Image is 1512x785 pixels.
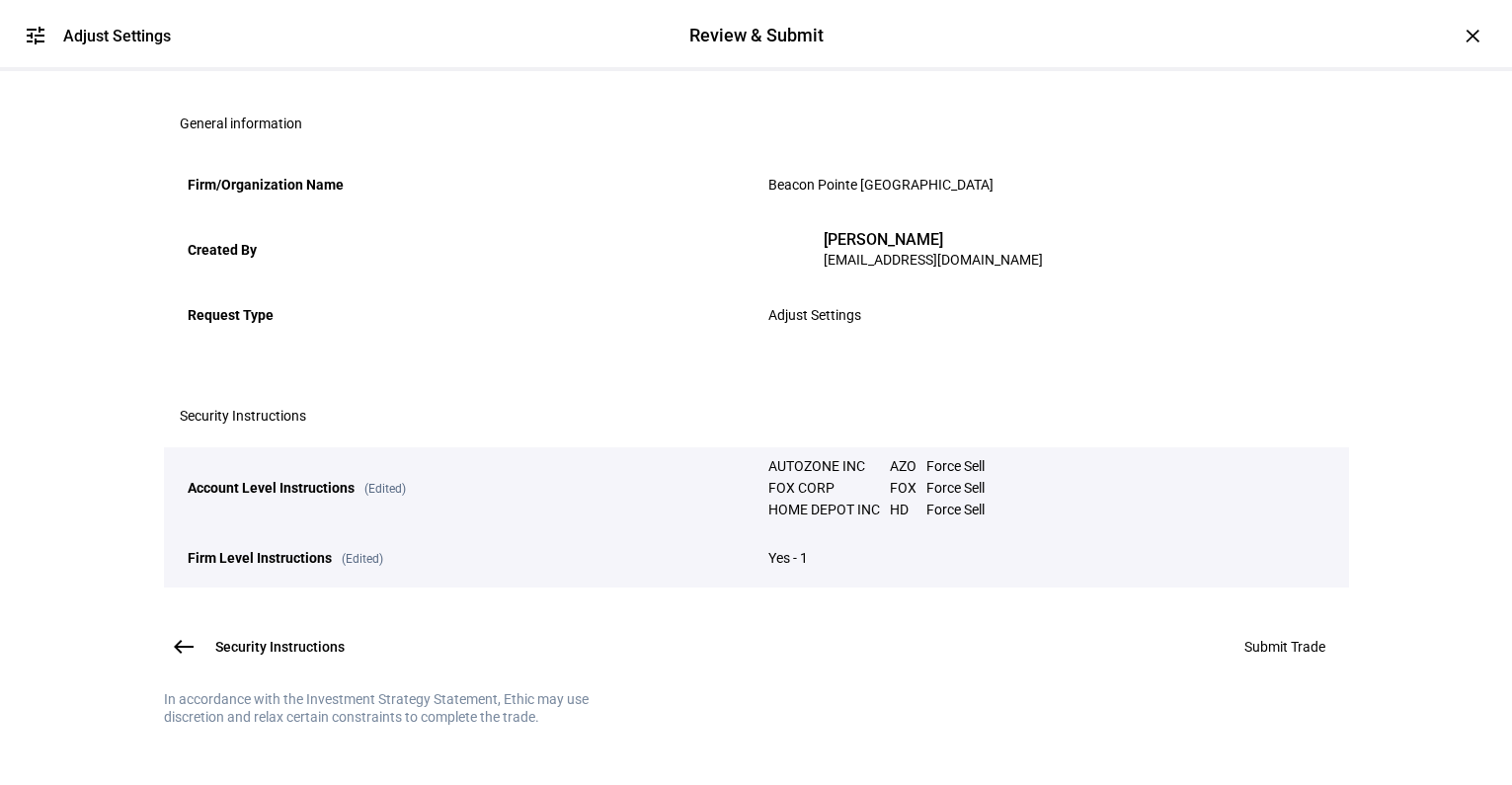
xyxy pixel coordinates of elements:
[188,234,745,266] div: Created By
[215,637,345,657] span: Security Instructions
[1244,639,1325,655] span: Submit Trade
[890,499,926,520] td: HD
[188,542,745,574] div: Firm Level Instructions
[180,116,302,131] h3: General information
[768,307,861,323] span: Adjust Settings
[768,499,890,520] td: HOME DEPOT INC
[164,627,368,667] button: Security Instructions
[355,482,406,496] span: (Edited)
[180,408,306,424] h3: Security Instructions
[188,169,745,200] div: Firm/Organization Name
[172,635,196,659] mat-icon: west
[926,477,985,499] td: Force Sell
[24,24,47,47] mat-icon: tune
[926,499,985,520] td: Force Sell
[890,477,926,499] td: FOX
[768,177,994,193] span: Beacon Pointe [GEOGRAPHIC_DATA]
[63,27,171,45] div: Adjust Settings
[332,552,383,566] span: (Edited)
[188,472,745,504] div: Account Level Instructions
[890,455,926,477] td: AZO
[1457,20,1488,51] div: ×
[768,230,808,270] div: LW
[926,455,985,477] td: Force Sell
[164,690,638,726] div: In accordance with the Investment Strategy Statement, Ethic may use discretion and relax certain ...
[768,550,808,566] span: Yes - 1
[188,299,745,331] div: Request Type
[768,455,890,477] td: AUTOZONE INC
[1221,627,1349,667] button: Submit Trade
[689,23,824,48] div: Review & Submit
[768,477,890,499] td: FOX CORP
[824,250,1043,270] div: [EMAIL_ADDRESS][DOMAIN_NAME]
[824,230,1043,250] div: [PERSON_NAME]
